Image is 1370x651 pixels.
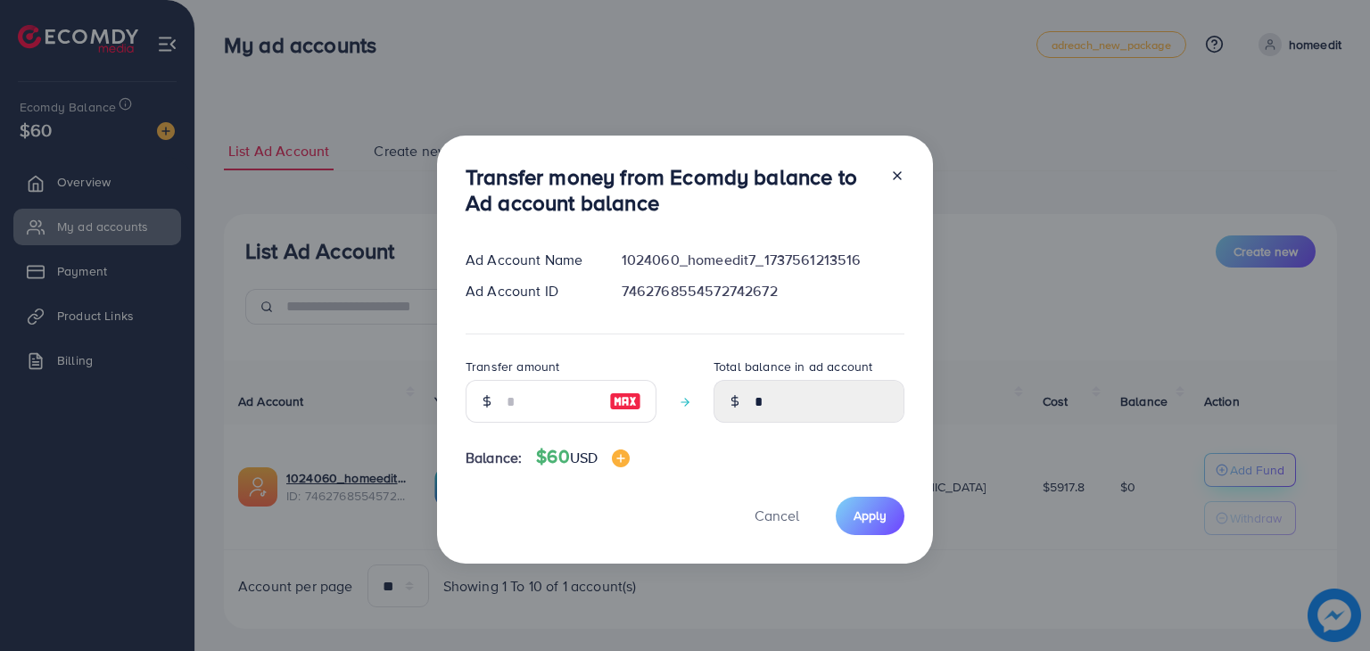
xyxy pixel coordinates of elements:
button: Cancel [732,497,821,535]
h4: $60 [536,446,630,468]
span: Balance: [466,448,522,468]
label: Total balance in ad account [714,358,872,375]
div: 7462768554572742672 [607,281,919,301]
div: 1024060_homeedit7_1737561213516 [607,250,919,270]
h3: Transfer money from Ecomdy balance to Ad account balance [466,164,876,216]
div: Ad Account Name [451,250,607,270]
span: Apply [854,507,887,524]
div: Ad Account ID [451,281,607,301]
span: Cancel [755,506,799,525]
button: Apply [836,497,904,535]
img: image [612,449,630,467]
img: image [609,391,641,412]
span: USD [570,448,598,467]
label: Transfer amount [466,358,559,375]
